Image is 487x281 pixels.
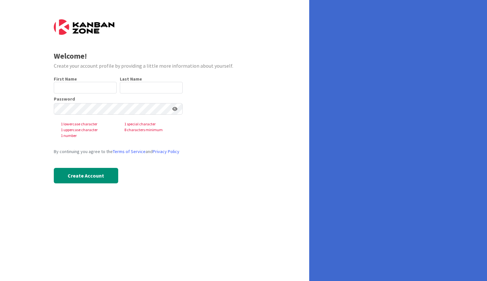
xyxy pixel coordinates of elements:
[120,76,142,82] label: Last Name
[54,168,118,183] button: Create Account
[119,121,183,127] span: 1 special character
[119,127,183,133] span: 8 characters minimum
[113,149,146,154] a: Terms of Service
[56,133,119,139] span: 1 number
[56,121,119,127] span: 1 lowercase character
[54,76,77,82] label: First Name
[56,127,119,133] span: 1 uppercase character
[54,148,183,155] div: By continuing you agree to the and
[54,97,75,101] label: Password
[54,50,256,62] div: Welcome!
[54,19,114,35] img: Kanban Zone
[153,149,179,154] a: Privacy Policy
[54,62,256,70] div: Create your account profile by providing a little more information about yourself.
